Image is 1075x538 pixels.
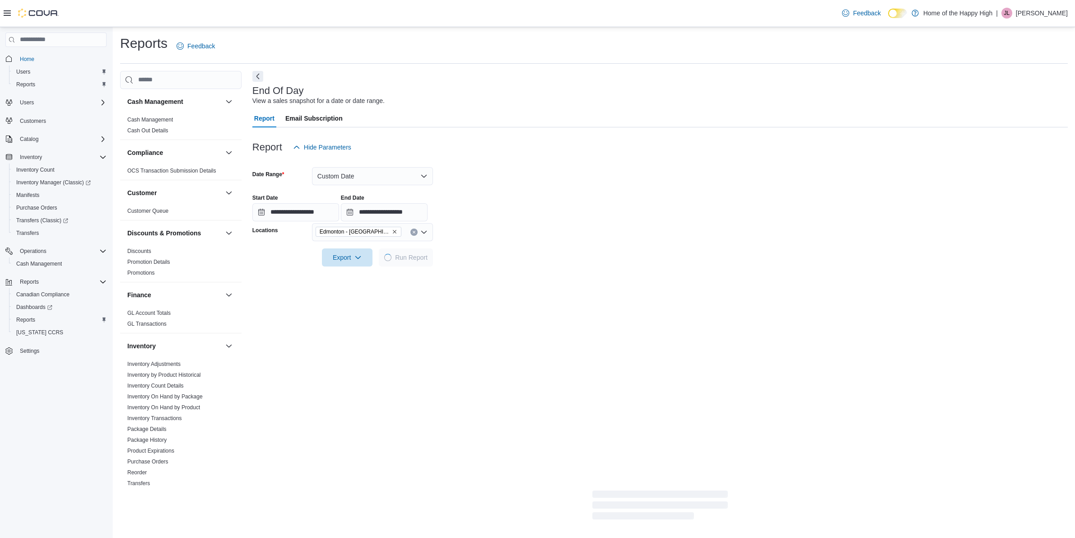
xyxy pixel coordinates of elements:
a: Feedback [838,4,884,22]
div: View a sales snapshot for a date or date range. [252,96,385,106]
a: Customers [16,116,50,126]
span: Home [20,56,34,63]
a: Cash Management [127,117,173,123]
span: Inventory Count Details [127,382,184,389]
button: Reports [2,276,110,288]
div: Compliance [120,165,242,180]
button: Users [9,65,110,78]
span: Manifests [13,190,107,201]
h1: Reports [120,34,168,52]
a: GL Account Totals [127,310,171,316]
a: Inventory Manager (Classic) [9,176,110,189]
span: Loading [592,492,728,521]
span: Purchase Orders [13,202,107,213]
span: Transfers [127,480,150,487]
img: Cova [18,9,59,18]
button: Cash Management [223,96,234,107]
a: Package History [127,437,167,443]
button: Canadian Compliance [9,288,110,301]
button: LoadingRun Report [379,248,433,267]
a: Canadian Compliance [13,289,73,300]
a: Promotions [127,270,155,276]
button: [US_STATE] CCRS [9,326,110,339]
span: Transfers [16,229,39,237]
button: Catalog [16,134,42,145]
input: Press the down key to open a popover containing a calendar. [252,203,339,221]
button: Export [322,248,372,267]
span: Purchase Orders [16,204,57,211]
span: Inventory Manager (Classic) [16,179,91,186]
button: Reports [16,276,42,287]
button: Custom Date [312,167,433,185]
a: OCS Transaction Submission Details [127,168,216,174]
span: Inventory Count [13,164,107,175]
span: Reports [16,316,35,323]
a: Product Expirations [127,448,174,454]
div: Joseph Loutitt [1001,8,1012,19]
a: Users [13,66,34,77]
span: Inventory [16,152,107,163]
a: Reports [13,314,39,325]
button: Users [2,96,110,109]
a: Inventory Count [13,164,58,175]
a: Discounts [127,248,151,254]
span: JL [1004,8,1010,19]
span: Inventory Transactions [127,415,182,422]
button: Users [16,97,37,108]
h3: End Of Day [252,85,304,96]
button: Finance [127,290,222,299]
span: Purchase Orders [127,458,168,465]
div: Finance [120,308,242,333]
button: Inventory [2,151,110,164]
span: Reports [16,276,107,287]
span: Cash Out Details [127,127,168,134]
span: Home [16,53,107,65]
button: Operations [2,245,110,257]
span: Users [13,66,107,77]
span: Settings [20,347,39,355]
p: Home of the Happy High [923,8,992,19]
a: Transfers (Classic) [13,215,72,226]
button: Cash Management [9,257,110,270]
button: Customer [223,187,234,198]
span: Users [20,99,34,106]
span: Transfers [13,228,107,239]
a: Inventory by Product Historical [127,372,201,378]
span: Inventory On Hand by Package [127,393,203,400]
span: Users [16,68,30,75]
span: Transfers (Classic) [13,215,107,226]
span: Email Subscription [285,109,343,127]
button: Clear input [410,229,418,236]
a: Reports [13,79,39,90]
span: Reorder [127,469,147,476]
a: Dashboards [9,301,110,313]
span: Hide Parameters [304,143,351,152]
span: Canadian Compliance [13,289,107,300]
a: Inventory On Hand by Package [127,393,203,400]
input: Press the down key to open a popover containing a calendar. [341,203,428,221]
a: Transfers [13,228,42,239]
span: Inventory On Hand by Product [127,404,200,411]
span: [US_STATE] CCRS [16,329,63,336]
button: Manifests [9,189,110,201]
span: Feedback [853,9,880,18]
span: Reports [13,79,107,90]
button: Customers [2,114,110,127]
h3: Discounts & Promotions [127,229,201,238]
div: Inventory [120,359,242,492]
span: Settings [16,345,107,356]
h3: Inventory [127,342,156,351]
button: Reports [9,313,110,326]
button: Catalog [2,133,110,145]
a: GL Transactions [127,321,167,327]
span: Discounts [127,248,151,255]
a: Transfers [127,480,150,487]
button: Settings [2,344,110,357]
a: Manifests [13,190,43,201]
a: Feedback [173,37,219,55]
div: Cash Management [120,114,242,140]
